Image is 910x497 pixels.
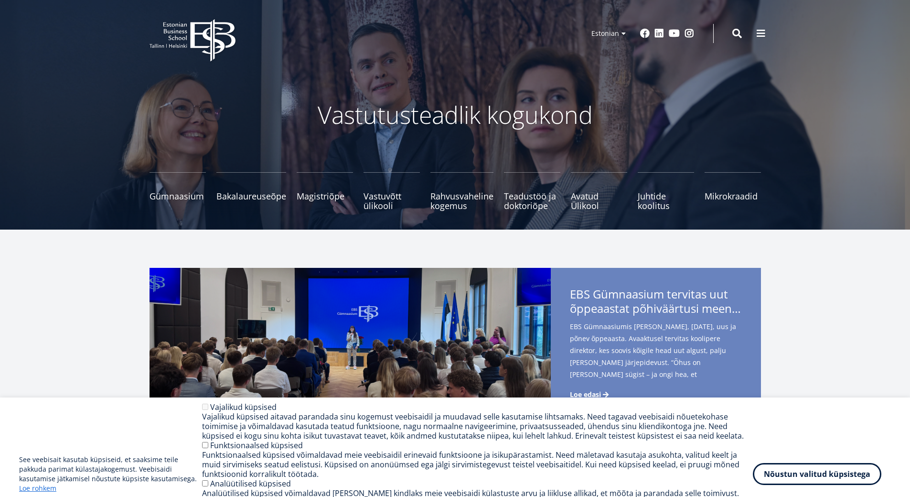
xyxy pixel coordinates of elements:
span: Magistriõpe [297,191,353,201]
a: Facebook [640,29,650,38]
a: Instagram [685,29,694,38]
a: Linkedin [654,29,664,38]
a: Mikrokraadid [705,172,761,210]
span: Mikrokraadid [705,191,761,201]
a: Loe edasi [570,390,610,399]
a: Juhtide koolitus [638,172,694,210]
span: Teadustöö ja doktoriõpe [504,191,560,210]
a: Youtube [669,29,680,38]
a: Vastuvõtt ülikooli [364,172,420,210]
button: Nõustun valitud küpsistega [753,463,881,485]
label: Analüütilised küpsised [210,478,291,489]
a: Bakalaureuseõpe [216,172,286,210]
label: Vajalikud küpsised [210,402,277,412]
img: a [150,268,551,450]
label: Funktsionaalsed küpsised [210,440,303,451]
span: Gümnaasium [150,191,206,201]
a: Teadustöö ja doktoriõpe [504,172,560,210]
a: Magistriõpe [297,172,353,210]
span: õppeaastat põhiväärtusi meenutades [570,301,742,316]
div: Funktsionaalsed küpsised võimaldavad meie veebisaidil erinevaid funktsioone ja isikupärastamist. ... [202,450,753,479]
span: EBS Gümnaasiumis [PERSON_NAME], [DATE], uus ja põnev õppeaasta. Avaaktusel tervitas koolipere dir... [570,320,742,396]
p: Vastutusteadlik kogukond [202,100,708,129]
span: Vastuvõtt ülikooli [364,191,420,210]
div: Vajalikud küpsised aitavad parandada sinu kogemust veebisaidil ja muudavad selle kasutamise lihts... [202,412,753,441]
a: Rahvusvaheline kogemus [430,172,493,210]
a: Gümnaasium [150,172,206,210]
span: Rahvusvaheline kogemus [430,191,493,210]
span: Avatud Ülikool [571,191,627,210]
a: Avatud Ülikool [571,172,627,210]
span: Loe edasi [570,390,601,399]
span: Juhtide koolitus [638,191,694,210]
span: EBS Gümnaasium tervitas uut [570,287,742,319]
p: See veebisait kasutab küpsiseid, et saaksime teile pakkuda parimat külastajakogemust. Veebisaidi ... [19,455,202,493]
a: Loe rohkem [19,484,56,493]
span: Bakalaureuseõpe [216,191,286,201]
